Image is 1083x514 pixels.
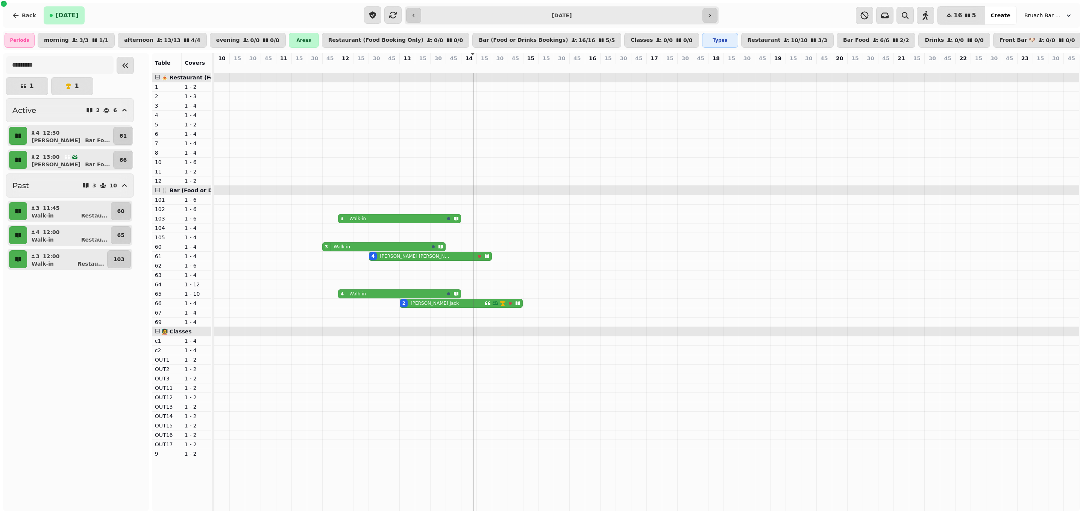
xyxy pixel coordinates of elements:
[479,37,568,43] p: Bar (Food or Drinks Bookings)
[185,168,208,175] p: 1 - 2
[155,271,179,279] p: 63
[77,260,104,268] p: Restau ...
[155,431,179,439] p: OUT16
[216,37,240,43] p: evening
[713,55,720,62] p: 18
[972,12,976,18] span: 5
[1068,55,1075,62] p: 45
[667,64,673,71] p: 0
[12,105,36,116] h2: Active
[161,328,192,335] span: 🧑‍🏫 Classes
[805,55,812,62] p: 30
[155,205,179,213] p: 102
[6,6,42,24] button: Back
[155,300,179,307] p: 66
[403,55,411,62] p: 13
[1046,38,1055,43] p: 0 / 0
[1053,64,1059,71] p: 0
[543,55,550,62] p: 15
[32,260,54,268] p: Walk-in
[1024,12,1062,19] span: Bruach Bar & Restaurant
[6,98,134,122] button: Active26
[117,57,134,74] button: Collapse sidebar
[185,394,208,401] p: 1 - 2
[155,356,179,363] p: OUT1
[420,64,426,71] p: 0
[1000,37,1036,43] p: Front Bar 🐶
[991,64,997,71] p: 0
[728,55,735,62] p: 15
[937,6,985,24] button: 165
[113,151,133,169] button: 66
[880,38,889,43] p: 6 / 6
[185,356,208,363] p: 1 - 2
[1037,55,1044,62] p: 15
[155,347,179,354] p: c2
[1022,64,1028,71] p: 0
[51,77,93,95] button: 1
[1066,38,1075,43] p: 0 / 0
[155,403,179,411] p: OUT13
[760,64,766,71] p: 0
[528,64,534,71] p: 0
[164,38,180,43] p: 13 / 13
[759,55,766,62] p: 45
[744,64,750,71] p: 0
[107,250,131,268] button: 103
[185,375,208,382] p: 1 - 2
[975,55,982,62] p: 15
[960,64,966,71] p: 0
[265,55,272,62] p: 45
[604,55,611,62] p: 15
[185,422,208,429] p: 1 - 2
[341,291,344,297] div: 4
[1021,55,1028,62] p: 23
[185,196,208,204] p: 1 - 6
[389,64,395,71] p: 0
[117,231,124,239] p: 65
[573,55,581,62] p: 45
[85,137,110,144] p: Bar Fo ...
[590,64,596,71] p: 0
[85,161,110,168] p: Bar Fo ...
[114,255,124,263] p: 103
[837,64,843,71] p: 0
[155,243,179,251] p: 60
[900,38,909,43] p: 2 / 2
[185,111,208,119] p: 1 - 4
[218,55,225,62] p: 10
[155,168,179,175] p: 11
[579,38,595,43] p: 16 / 16
[155,394,179,401] p: OUT12
[821,55,828,62] p: 45
[155,111,179,119] p: 4
[419,55,426,62] p: 15
[466,55,473,62] p: 14
[99,38,109,43] p: 1 / 1
[185,149,208,157] p: 1 - 4
[697,55,704,62] p: 45
[161,75,265,81] span: 🍝 Restaurant (Food Booking Only)
[898,55,905,62] p: 21
[326,55,334,62] p: 45
[155,318,179,326] p: 69
[155,121,179,128] p: 5
[12,180,29,191] h2: Past
[155,149,179,157] p: 8
[867,55,874,62] p: 30
[605,64,611,71] p: 0
[44,37,69,43] p: morning
[155,290,179,298] p: 65
[372,253,375,259] div: 4
[513,64,519,71] p: 0
[185,412,208,420] p: 1 - 2
[954,38,964,43] p: 0 / 0
[43,228,60,236] p: 12:00
[185,243,208,251] p: 1 - 4
[821,64,827,71] p: 0
[322,33,469,48] button: Restaurant (Food Booking Only)0/00/0
[775,64,781,71] p: 0
[289,33,319,48] div: Areas
[155,177,179,185] p: 12
[843,37,869,43] p: Bar Food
